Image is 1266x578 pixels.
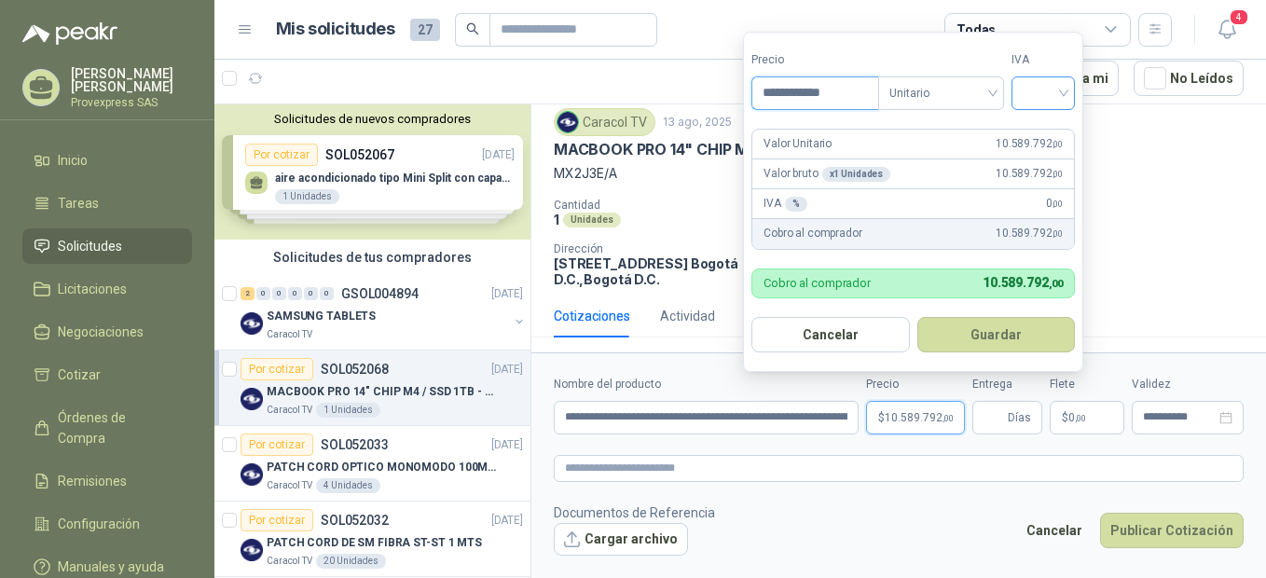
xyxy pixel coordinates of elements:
[1100,513,1244,548] button: Publicar Cotización
[267,459,499,476] p: PATCH CORD OPTICO MONOMODO 100MTS
[241,463,263,486] img: Company Logo
[276,16,395,43] h1: Mis solicitudes
[267,327,312,342] p: Caracol TV
[943,413,954,423] span: ,00
[917,317,1076,352] button: Guardar
[58,407,174,448] span: Órdenes de Compra
[557,112,578,132] img: Company Logo
[554,255,756,287] p: [STREET_ADDRESS] Bogotá D.C. , Bogotá D.C.
[267,554,312,569] p: Caracol TV
[241,312,263,335] img: Company Logo
[241,282,527,342] a: 2 0 0 0 0 0 GSOL004894[DATE] Company LogoSAMSUNG TABLETSCaracol TV
[885,412,954,423] span: 10.589.792
[316,478,380,493] div: 4 Unidades
[410,19,440,41] span: 27
[554,212,559,227] p: 1
[321,438,389,451] p: SOL052033
[1068,412,1086,423] span: 0
[22,22,117,45] img: Logo peakr
[241,358,313,380] div: Por cotizar
[267,478,312,493] p: Caracol TV
[241,433,313,456] div: Por cotizar
[214,502,530,577] a: Por cotizarSOL052032[DATE] Company LogoPATCH CORD DE SM FIBRA ST-ST 1 MTSCaracol TV20 Unidades
[554,163,1244,184] p: MX2J3E/A
[58,150,88,171] span: Inicio
[222,112,523,126] button: Solicitudes de nuevos compradores
[241,539,263,561] img: Company Logo
[58,514,140,534] span: Configuración
[320,287,334,300] div: 0
[1049,278,1064,290] span: ,00
[1053,228,1064,239] span: ,00
[764,225,861,242] p: Cobro al comprador
[22,314,192,350] a: Negociaciones
[554,199,795,212] p: Cantidad
[660,306,715,326] div: Actividad
[764,277,871,289] p: Cobro al comprador
[1075,413,1086,423] span: ,00
[1046,195,1063,213] span: 0
[1050,376,1124,393] label: Flete
[466,22,479,35] span: search
[241,287,255,300] div: 2
[267,534,482,552] p: PATCH CORD DE SM FIBRA ST-ST 1 MTS
[956,20,996,40] div: Todas
[256,287,270,300] div: 0
[58,236,122,256] span: Solicitudes
[751,317,910,352] button: Cancelar
[288,287,302,300] div: 0
[22,271,192,307] a: Licitaciones
[71,97,192,108] p: Provexpress SAS
[58,193,99,213] span: Tareas
[267,308,376,325] p: SAMSUNG TABLETS
[321,514,389,527] p: SOL052032
[22,143,192,178] a: Inicio
[751,51,878,69] label: Precio
[554,502,715,523] p: Documentos de Referencia
[996,135,1063,153] span: 10.589.792
[341,287,419,300] p: GSOL004894
[58,322,144,342] span: Negociaciones
[1053,169,1064,179] span: ,00
[1062,412,1068,423] span: $
[58,279,127,299] span: Licitaciones
[22,400,192,456] a: Órdenes de Compra
[491,436,523,454] p: [DATE]
[241,509,313,531] div: Por cotizar
[1016,513,1093,548] button: Cancelar
[866,376,965,393] label: Precio
[1053,199,1064,209] span: ,00
[316,403,380,418] div: 1 Unidades
[1134,61,1244,96] button: No Leídos
[1050,401,1124,434] p: $ 0,00
[663,114,732,131] p: 13 ago, 2025
[889,79,993,107] span: Unitario
[1011,51,1075,69] label: IVA
[267,383,499,401] p: MACBOOK PRO 14" CHIP M4 / SSD 1TB - 24 GB RAM
[491,512,523,530] p: [DATE]
[563,213,621,227] div: Unidades
[272,287,286,300] div: 0
[996,165,1063,183] span: 10.589.792
[1229,8,1249,26] span: 4
[321,363,389,376] p: SOL052068
[764,165,890,183] p: Valor bruto
[241,388,263,410] img: Company Logo
[996,225,1063,242] span: 10.589.792
[764,135,832,153] p: Valor Unitario
[316,554,386,569] div: 20 Unidades
[554,306,630,326] div: Cotizaciones
[58,471,127,491] span: Remisiones
[71,67,192,93] p: [PERSON_NAME] [PERSON_NAME]
[491,361,523,378] p: [DATE]
[491,285,523,303] p: [DATE]
[554,242,756,255] p: Dirección
[1008,402,1031,433] span: Días
[22,463,192,499] a: Remisiones
[58,557,164,577] span: Manuales y ayuda
[214,240,530,275] div: Solicitudes de tus compradores
[785,197,807,212] div: %
[267,403,312,418] p: Caracol TV
[214,351,530,426] a: Por cotizarSOL052068[DATE] Company LogoMACBOOK PRO 14" CHIP M4 / SSD 1TB - 24 GB RAMCaracol TV1 U...
[214,104,530,240] div: Solicitudes de nuevos compradoresPor cotizarSOL052067[DATE] aire acondicionado tipo Mini Split co...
